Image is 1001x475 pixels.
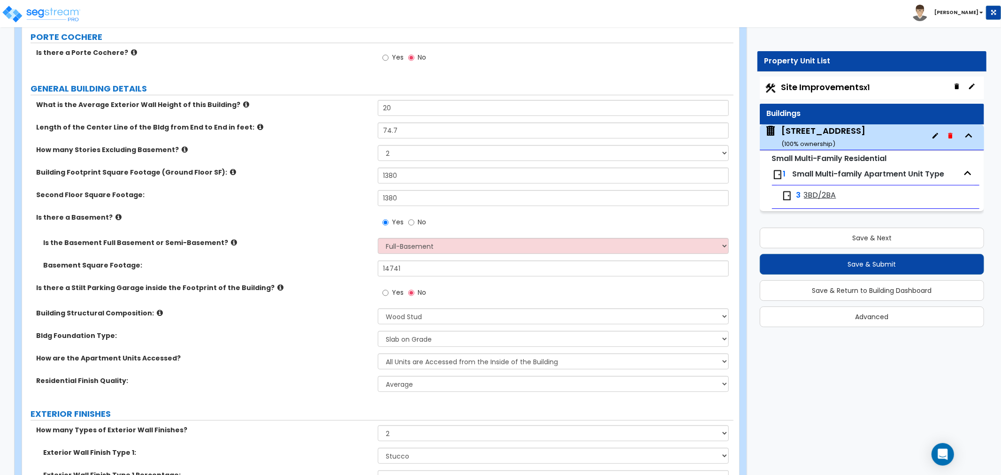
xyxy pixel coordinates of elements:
[382,53,389,63] input: Yes
[230,169,236,176] i: click for more info!
[934,9,978,16] b: [PERSON_NAME]
[43,260,371,270] label: Basement Square Footage:
[781,125,865,149] div: [STREET_ADDRESS]
[772,169,783,180] img: door.png
[36,190,371,199] label: Second Floor Square Footage:
[408,53,414,63] input: No
[764,125,777,137] img: building.svg
[772,153,887,164] small: Small Multi-Family Residential
[36,308,371,318] label: Building Structural Composition:
[31,83,734,95] label: GENERAL BUILDING DETAILS
[131,49,137,56] i: click for more info!
[781,81,870,93] span: Site Improvements
[864,83,870,92] small: x1
[796,190,801,201] span: 3
[764,125,865,149] span: 6018 24th Ave, Brooklyn, NY 11204
[392,217,404,227] span: Yes
[36,376,371,385] label: Residential Finish Quality:
[804,190,836,201] span: 3BD/2BA
[115,214,122,221] i: click for more info!
[783,169,786,179] span: 1
[36,168,371,177] label: Building Footprint Square Footage (Ground Floor SF):
[912,5,928,21] img: avatar.png
[382,217,389,228] input: Yes
[781,190,793,201] img: door.png
[182,146,188,153] i: click for more info!
[408,217,414,228] input: No
[36,331,371,340] label: Bldg Foundation Type:
[392,53,404,62] span: Yes
[793,169,945,179] span: Small Multi-family Apartment Unit Type
[31,408,734,420] label: EXTERIOR FINISHES
[781,139,835,148] small: ( 100 % ownership)
[760,280,984,301] button: Save & Return to Building Dashboard
[157,309,163,316] i: click for more info!
[767,108,977,119] div: Buildings
[1,5,81,23] img: logo_pro_r.png
[36,425,371,435] label: How many Types of Exterior Wall Finishes?
[36,283,371,292] label: Is there a Stilt Parking Garage inside the Footprint of the Building?
[418,288,426,297] span: No
[43,238,371,247] label: Is the Basement Full Basement or Semi-Basement?
[257,123,263,130] i: click for more info!
[243,101,249,108] i: click for more info!
[36,123,371,132] label: Length of the Center Line of the Bldg from End to End in feet:
[231,239,237,246] i: click for more info!
[36,48,371,57] label: Is there a Porte Cochere?
[36,100,371,109] label: What is the Average Exterior Wall Height of this Building?
[418,53,426,62] span: No
[36,145,371,154] label: How many Stories Excluding Basement?
[764,82,777,94] img: Construction.png
[31,31,734,43] label: PORTE COCHERE
[760,228,984,248] button: Save & Next
[932,443,954,466] div: Open Intercom Messenger
[36,353,371,363] label: How are the Apartment Units Accessed?
[36,213,371,222] label: Is there a Basement?
[408,288,414,298] input: No
[392,288,404,297] span: Yes
[382,288,389,298] input: Yes
[760,254,984,275] button: Save & Submit
[764,56,979,67] div: Property Unit List
[43,448,371,457] label: Exterior Wall Finish Type 1:
[277,284,283,291] i: click for more info!
[418,217,426,227] span: No
[760,306,984,327] button: Advanced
